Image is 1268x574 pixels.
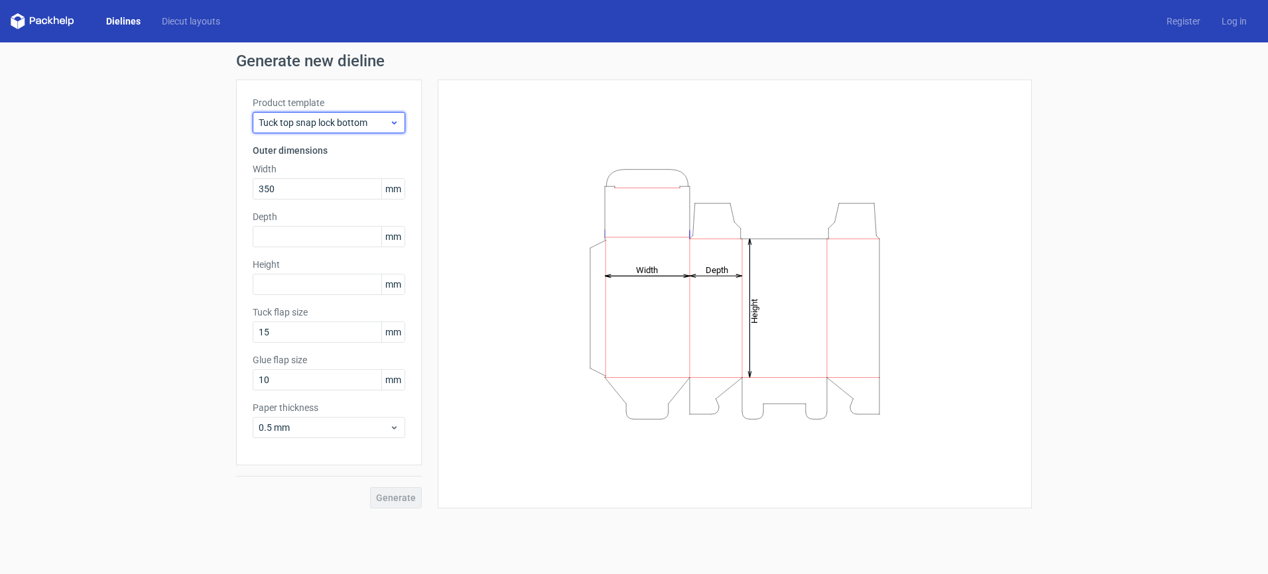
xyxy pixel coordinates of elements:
[259,116,389,129] span: Tuck top snap lock bottom
[381,227,405,247] span: mm
[253,144,405,157] h3: Outer dimensions
[253,210,405,223] label: Depth
[253,258,405,271] label: Height
[151,15,231,28] a: Diecut layouts
[1156,15,1211,28] a: Register
[381,322,405,342] span: mm
[95,15,151,28] a: Dielines
[253,401,405,414] label: Paper thickness
[253,306,405,319] label: Tuck flap size
[259,421,389,434] span: 0.5 mm
[381,179,405,199] span: mm
[381,370,405,390] span: mm
[706,264,728,274] tspan: Depth
[1211,15,1257,28] a: Log in
[236,53,1032,69] h1: Generate new dieline
[749,298,759,323] tspan: Height
[253,96,405,109] label: Product template
[253,162,405,176] label: Width
[381,274,405,294] span: mm
[253,353,405,367] label: Glue flap size
[636,264,658,274] tspan: Width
